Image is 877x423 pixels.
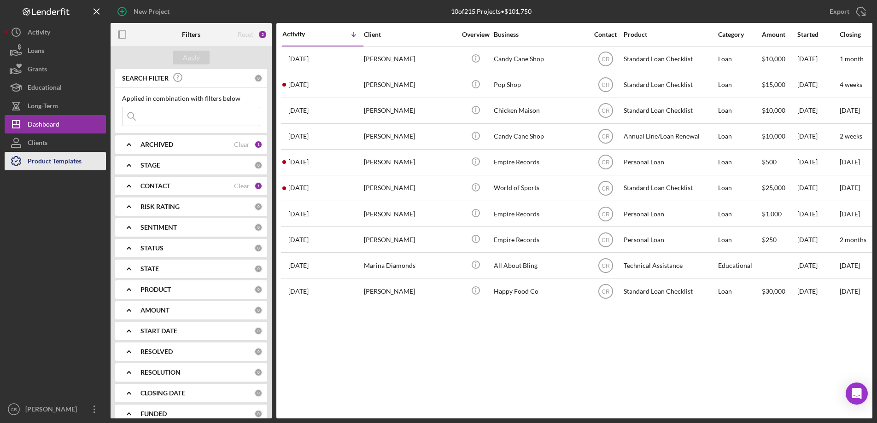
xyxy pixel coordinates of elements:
time: [DATE] [840,184,860,191]
div: Personal Loan [624,227,716,252]
button: Export [820,2,872,21]
div: 0 [254,285,263,294]
text: CR [602,108,610,114]
div: [DATE] [797,73,839,97]
div: 2 [258,30,267,39]
div: $25,000 [762,176,796,200]
div: Standard Loan Checklist [624,279,716,303]
div: Annual Line/Loan Renewal [624,124,716,149]
div: Activity [28,23,50,44]
div: Loan [718,202,761,226]
b: STATE [140,265,159,272]
b: START DATE [140,327,177,335]
b: CLOSING DATE [140,389,185,397]
text: CR [602,237,610,243]
div: [PERSON_NAME] [364,227,456,252]
div: Product [624,31,716,38]
div: Standard Loan Checklist [624,176,716,200]
text: CR [11,407,17,412]
div: Loan [718,150,761,174]
time: [DATE] [840,210,860,218]
div: 0 [254,74,263,82]
div: $500 [762,150,796,174]
div: 1 [254,182,263,190]
div: 1 [254,140,263,149]
div: $1,000 [762,202,796,226]
div: [PERSON_NAME] [364,73,456,97]
text: CR [602,133,610,140]
div: Overview [458,31,493,38]
div: $250 [762,227,796,252]
div: Educational [718,253,761,278]
div: 10 of 215 Projects • $101,750 [451,8,532,15]
b: SENTIMENT [140,224,177,231]
div: Contact [588,31,623,38]
a: Dashboard [5,115,106,133]
time: 2025-08-12 18:47 [288,55,309,63]
button: CR[PERSON_NAME] [5,400,106,418]
div: [DATE] [797,124,839,149]
div: [PERSON_NAME] [364,150,456,174]
div: Loan [718,99,761,123]
div: [PERSON_NAME] [364,176,456,200]
button: Long-Term [5,97,106,115]
button: Product Templates [5,152,106,170]
div: Grants [28,60,47,81]
div: Long-Term [28,97,58,117]
button: Loans [5,41,106,60]
b: PRODUCT [140,286,171,293]
div: $15,000 [762,73,796,97]
time: [DATE] [840,287,860,295]
div: Empire Records [494,202,586,226]
div: Loan [718,176,761,200]
a: Clients [5,133,106,152]
button: Activity [5,23,106,41]
div: Standard Loan Checklist [624,73,716,97]
div: $10,000 [762,99,796,123]
div: Candy Cane Shop [494,47,586,71]
text: CR [602,288,610,295]
b: RESOLUTION [140,369,181,376]
div: [DATE] [797,279,839,303]
div: [DATE] [797,176,839,200]
div: Technical Assistance [624,253,716,278]
button: Grants [5,60,106,78]
b: FUNDED [140,410,167,417]
div: Activity [282,30,323,38]
div: 0 [254,368,263,377]
div: New Project [134,2,170,21]
b: AMOUNT [140,307,170,314]
div: [PERSON_NAME] [364,202,456,226]
div: Amount [762,31,796,38]
div: Dashboard [28,115,59,136]
div: 0 [254,306,263,314]
b: STAGE [140,162,160,169]
div: $10,000 [762,124,796,149]
text: CR [602,82,610,88]
div: Empire Records [494,150,586,174]
b: SEARCH FILTER [122,75,169,82]
div: All About Bling [494,253,586,278]
div: 0 [254,161,263,169]
div: Personal Loan [624,202,716,226]
button: Apply [173,51,210,64]
time: 2025-05-08 23:27 [288,262,309,269]
div: Candy Cane Shop [494,124,586,149]
button: Educational [5,78,106,97]
div: [PERSON_NAME] [364,47,456,71]
div: 0 [254,389,263,397]
div: Educational [28,78,62,99]
time: [DATE] [840,106,860,114]
div: 0 [254,203,263,211]
b: RESOLVED [140,348,173,355]
div: Happy Food Co [494,279,586,303]
div: Clients [28,133,47,154]
time: 2025-05-22 18:42 [288,210,309,218]
div: Export [830,2,849,21]
time: 2025-05-22 18:39 [288,236,309,243]
div: Loans [28,41,44,62]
